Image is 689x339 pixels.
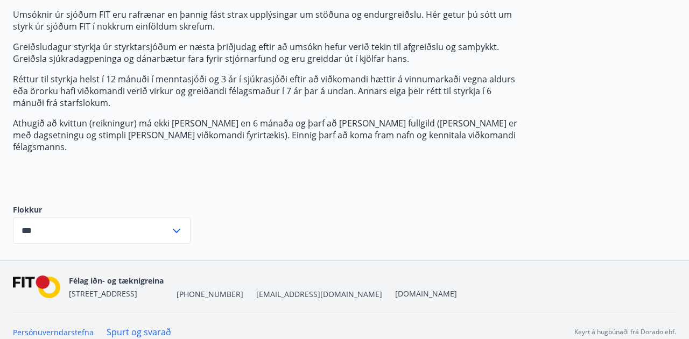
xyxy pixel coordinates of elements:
[13,327,94,337] a: Persónuverndarstefna
[69,288,137,299] span: [STREET_ADDRESS]
[256,289,382,300] span: [EMAIL_ADDRESS][DOMAIN_NAME]
[107,326,171,338] a: Spurt og svarað
[13,276,60,299] img: FPQVkF9lTnNbbaRSFyT17YYeljoOGk5m51IhT0bO.png
[177,289,243,300] span: [PHONE_NUMBER]
[13,117,521,153] p: Athugið að kvittun (reikningur) má ekki [PERSON_NAME] en 6 mánaða og þarf að [PERSON_NAME] fullgi...
[13,73,521,109] p: Réttur til styrkja helst í 12 mánuði í menntasjóði og 3 ár í sjúkrasjóði eftir að viðkomandi hætt...
[574,327,676,337] p: Keyrt á hugbúnaði frá Dorado ehf.
[69,276,164,286] span: Félag iðn- og tæknigreina
[13,9,521,32] p: Umsóknir úr sjóðum FIT eru rafrænar en þannig fást strax upplýsingar um stöðuna og endurgreiðslu....
[13,41,521,65] p: Greiðsludagur styrkja úr styrktarsjóðum er næsta þriðjudag eftir að umsókn hefur verið tekin til ...
[13,204,191,215] label: Flokkur
[395,288,457,299] a: [DOMAIN_NAME]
